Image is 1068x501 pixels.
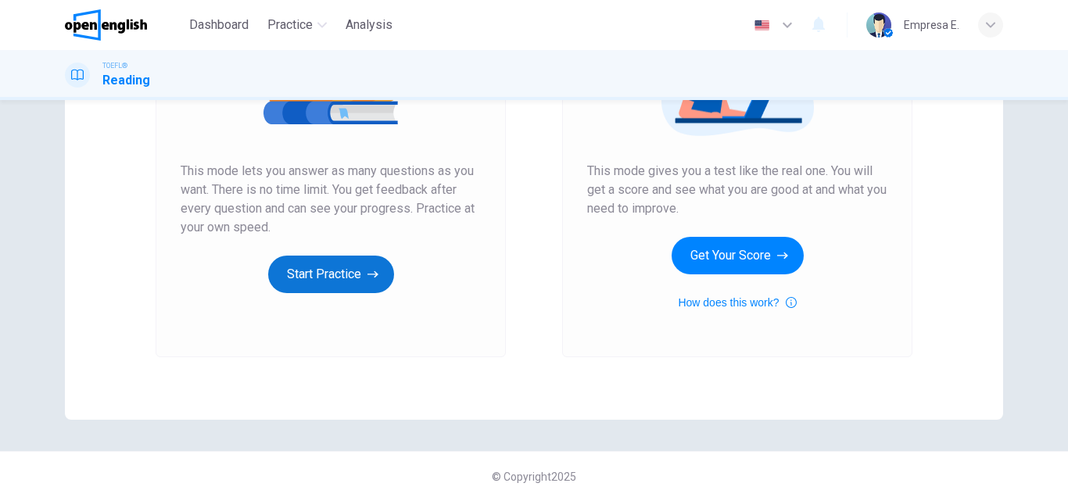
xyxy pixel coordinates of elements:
[181,162,481,237] span: This mode lets you answer as many questions as you want. There is no time limit. You get feedback...
[102,71,150,90] h1: Reading
[492,471,576,483] span: © Copyright 2025
[183,11,255,39] button: Dashboard
[268,256,394,293] button: Start Practice
[267,16,313,34] span: Practice
[904,16,959,34] div: Empresa E.
[65,9,147,41] img: OpenEnglish logo
[189,16,249,34] span: Dashboard
[587,162,887,218] span: This mode gives you a test like the real one. You will get a score and see what you are good at a...
[346,16,392,34] span: Analysis
[866,13,891,38] img: Profile picture
[672,237,804,274] button: Get Your Score
[65,9,183,41] a: OpenEnglish logo
[102,60,127,71] span: TOEFL®
[339,11,399,39] button: Analysis
[678,293,796,312] button: How does this work?
[752,20,772,31] img: en
[261,11,333,39] button: Practice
